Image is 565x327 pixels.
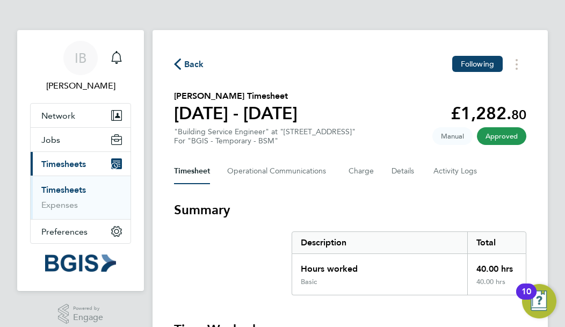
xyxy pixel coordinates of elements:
button: Timesheet [174,158,210,184]
span: This timesheet was manually created. [432,127,473,145]
h2: [PERSON_NAME] Timesheet [174,90,298,103]
button: Jobs [31,128,131,151]
span: Timesheets [41,159,86,169]
span: Jobs [41,135,60,145]
div: Hours worked [292,254,468,278]
div: For "BGIS - Temporary - BSM" [174,136,356,146]
span: This timesheet has been approved. [477,127,526,145]
a: Powered byEngage [58,304,104,324]
div: "Building Service Engineer" at "[STREET_ADDRESS]" [174,127,356,146]
span: Back [184,58,204,71]
button: Back [174,57,204,71]
span: Following [461,59,494,69]
div: Basic [301,278,317,286]
div: 10 [521,292,531,306]
button: Activity Logs [433,158,479,184]
button: Operational Communications [227,158,331,184]
h3: Summary [174,201,526,219]
button: Details [392,158,416,184]
div: Summary [292,231,526,295]
nav: Main navigation [17,30,144,291]
div: Total [467,232,526,253]
h1: [DATE] - [DATE] [174,103,298,124]
button: Open Resource Center, 10 new notifications [522,284,556,318]
span: Network [41,111,75,121]
span: Preferences [41,227,88,237]
span: Ian Brown [30,79,131,92]
button: Preferences [31,220,131,243]
a: IB[PERSON_NAME] [30,41,131,92]
span: 80 [511,107,526,122]
button: Charge [349,158,374,184]
button: Following [452,56,503,72]
div: Timesheets [31,176,131,219]
div: 40.00 hrs [467,254,526,278]
span: IB [75,51,86,65]
button: Timesheets [31,152,131,176]
div: Description [292,232,468,253]
button: Network [31,104,131,127]
app-decimal: £1,282. [451,103,526,123]
button: Timesheets Menu [507,56,526,72]
a: Go to home page [30,255,131,272]
img: bgis-logo-retina.png [45,255,116,272]
span: Engage [73,313,103,322]
a: Timesheets [41,185,86,195]
a: Expenses [41,200,78,210]
span: Powered by [73,304,103,313]
div: 40.00 hrs [467,278,526,295]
